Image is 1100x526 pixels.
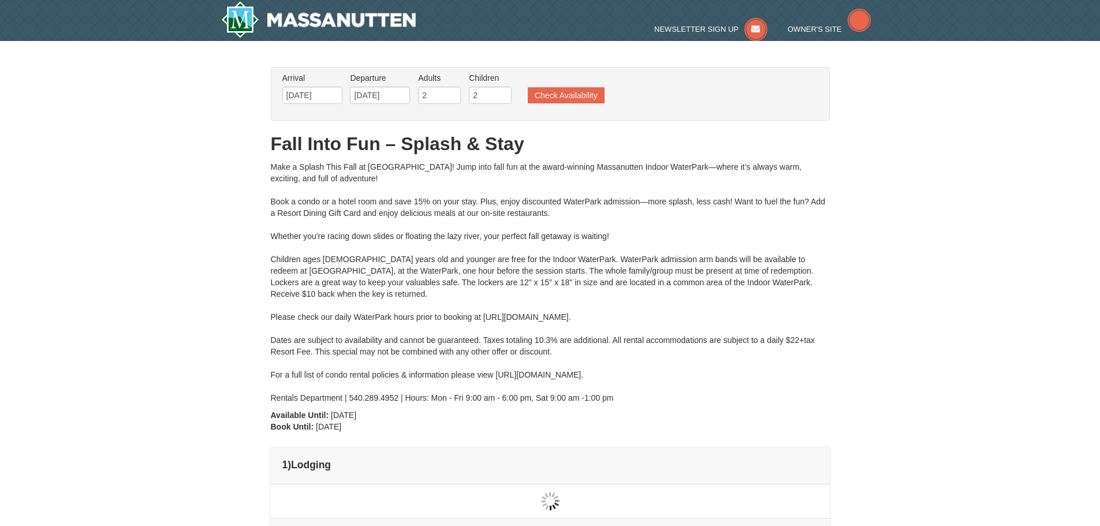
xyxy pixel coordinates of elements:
[271,411,329,420] strong: Available Until:
[528,87,605,103] button: Check Availability
[654,25,739,33] span: Newsletter Sign Up
[469,72,512,84] label: Children
[221,1,416,38] a: Massanutten Resort
[271,132,830,155] h1: Fall Into Fun – Splash & Stay
[654,25,767,33] a: Newsletter Sign Up
[271,422,314,431] strong: Book Until:
[788,25,842,33] span: Owner's Site
[316,422,341,431] span: [DATE]
[541,492,560,510] img: wait gif
[288,459,291,471] span: )
[331,411,356,420] span: [DATE]
[418,72,461,84] label: Adults
[271,161,830,404] div: Make a Splash This Fall at [GEOGRAPHIC_DATA]! Jump into fall fun at the award-winning Massanutten...
[350,72,410,84] label: Departure
[221,1,416,38] img: Massanutten Resort Logo
[282,459,818,471] h4: 1 Lodging
[282,72,342,84] label: Arrival
[788,25,871,33] a: Owner's Site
